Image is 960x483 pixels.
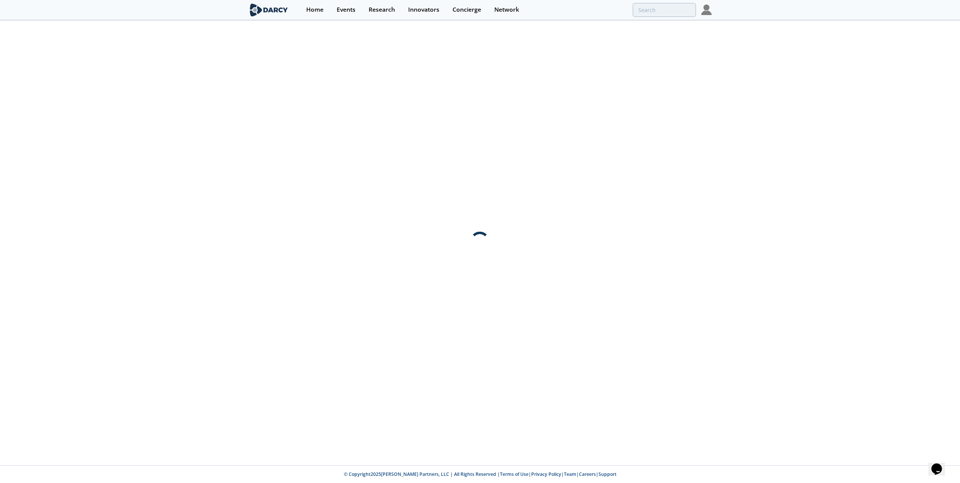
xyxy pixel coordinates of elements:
img: Profile [701,5,712,15]
div: Research [369,7,395,13]
div: Events [337,7,355,13]
input: Advanced Search [633,3,696,17]
p: © Copyright 2025 [PERSON_NAME] Partners, LLC | All Rights Reserved | | | | | [202,471,758,478]
img: logo-wide.svg [248,3,289,17]
iframe: chat widget [928,453,952,475]
a: Terms of Use [500,471,529,477]
div: Concierge [453,7,481,13]
a: Team [564,471,576,477]
div: Innovators [408,7,439,13]
a: Careers [579,471,596,477]
div: Home [306,7,324,13]
div: Network [494,7,519,13]
a: Support [598,471,617,477]
a: Privacy Policy [531,471,561,477]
